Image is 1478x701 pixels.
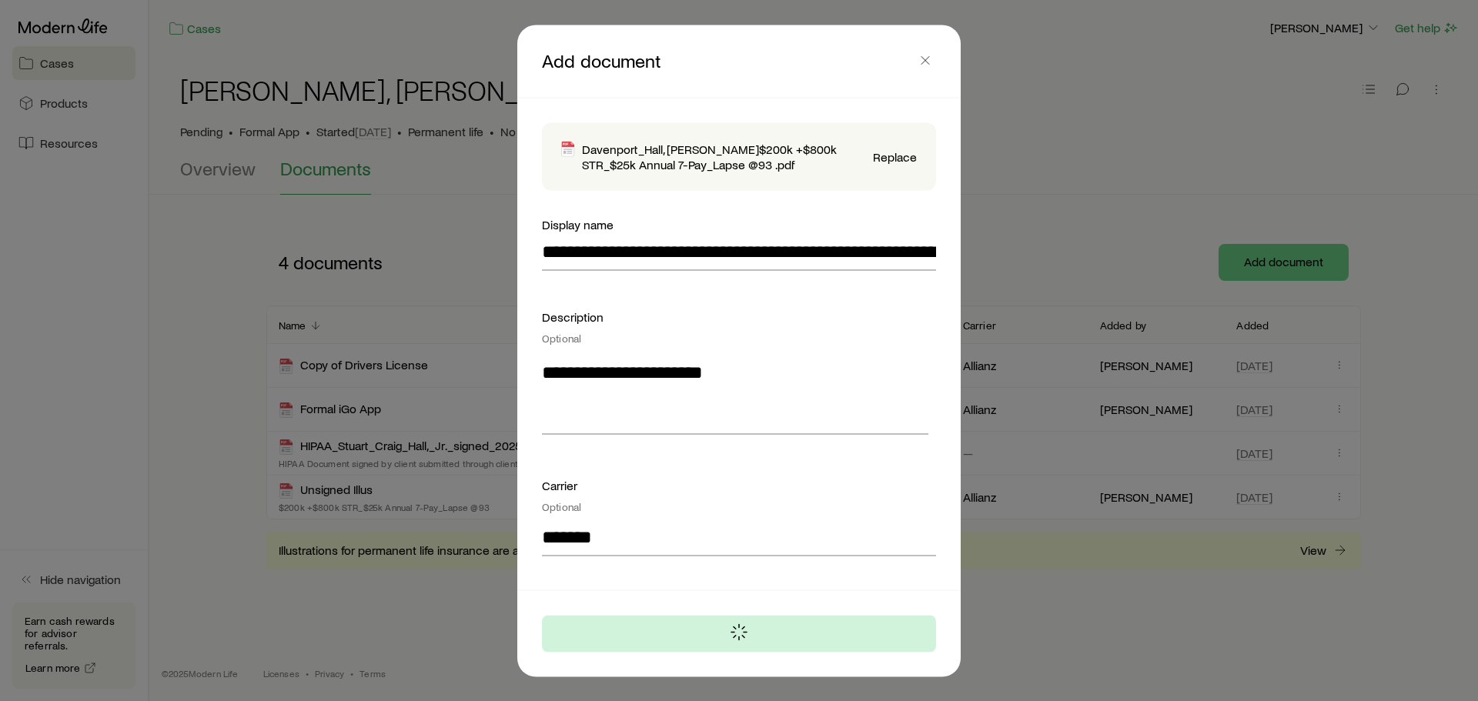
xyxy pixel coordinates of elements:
div: Display name [542,215,936,233]
div: Optional [542,332,936,344]
div: Description [542,307,936,344]
div: Optional [542,500,936,512]
button: Replace [872,149,918,164]
div: Carrier [542,476,936,512]
p: Davenport_Hall, [PERSON_NAME]$200k +$800k STR_$25k Annual 7-Pay_Lapse @93 .pdf [582,141,872,172]
p: Add document [542,49,915,72]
